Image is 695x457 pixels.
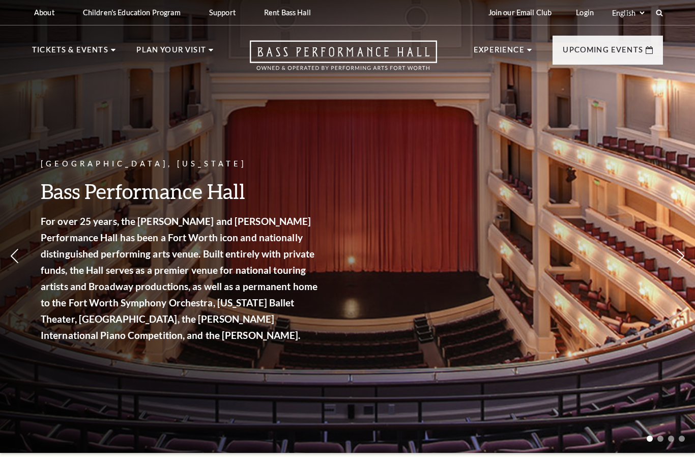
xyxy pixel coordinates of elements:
[264,8,311,17] p: Rent Bass Hall
[209,8,236,17] p: Support
[41,158,321,170] p: [GEOGRAPHIC_DATA], [US_STATE]
[32,44,108,62] p: Tickets & Events
[83,8,181,17] p: Children's Education Program
[563,44,643,62] p: Upcoming Events
[136,44,206,62] p: Plan Your Visit
[41,178,321,204] h3: Bass Performance Hall
[610,8,646,18] select: Select:
[34,8,54,17] p: About
[474,44,525,62] p: Experience
[41,215,317,341] strong: For over 25 years, the [PERSON_NAME] and [PERSON_NAME] Performance Hall has been a Fort Worth ico...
